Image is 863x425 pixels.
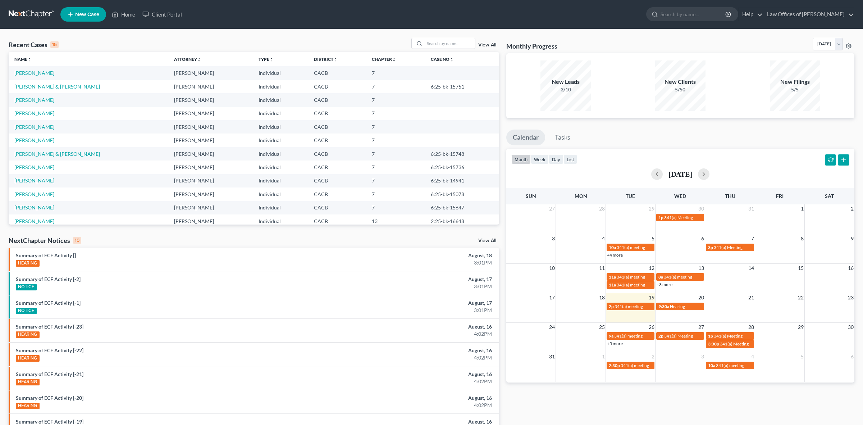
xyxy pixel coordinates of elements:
[540,78,591,86] div: New Leads
[708,341,719,347] span: 3:30p
[609,282,616,288] span: 11a
[664,215,693,220] span: 341(a) Meeting
[338,354,492,361] div: 4:02PM
[366,80,425,93] td: 7
[338,252,492,259] div: August, 18
[664,274,692,280] span: 341(a) meeting
[797,293,804,302] span: 22
[338,347,492,354] div: August, 16
[14,164,54,170] a: [PERSON_NAME]
[338,323,492,330] div: August, 16
[551,234,556,243] span: 3
[847,293,854,302] span: 23
[308,174,366,187] td: CACB
[338,330,492,338] div: 4:02PM
[308,214,366,228] td: CACB
[748,293,755,302] span: 21
[548,130,577,145] a: Tasks
[506,42,557,50] h3: Monthly Progress
[168,147,253,160] td: [PERSON_NAME]
[366,120,425,134] td: 7
[425,201,499,214] td: 6:25-bk-15647
[850,234,854,243] span: 9
[511,154,531,164] button: month
[847,323,854,331] span: 30
[626,193,635,199] span: Tue
[308,93,366,107] td: CACB
[425,160,499,174] td: 6:25-bk-15736
[174,56,201,62] a: Attorneyunfold_more
[259,56,274,62] a: Typeunfold_more
[338,378,492,385] div: 4:02PM
[657,282,672,287] a: +3 more
[14,110,54,116] a: [PERSON_NAME]
[253,160,308,174] td: Individual
[548,293,556,302] span: 17
[449,58,454,62] i: unfold_more
[197,58,201,62] i: unfold_more
[598,204,606,213] span: 28
[700,234,705,243] span: 6
[366,187,425,201] td: 7
[548,204,556,213] span: 27
[598,264,606,272] span: 11
[609,304,614,309] span: 2p
[598,323,606,331] span: 25
[308,80,366,93] td: CACB
[776,193,784,199] span: Fri
[16,284,37,290] div: NOTICE
[338,283,492,290] div: 3:01PM
[425,38,475,49] input: Search by name...
[700,352,705,361] span: 3
[168,214,253,228] td: [PERSON_NAME]
[14,151,100,157] a: [PERSON_NAME] & [PERSON_NAME]
[14,97,54,103] a: [PERSON_NAME]
[617,282,645,288] span: 341(a) meeting
[14,124,54,130] a: [PERSON_NAME]
[674,193,686,199] span: Wed
[308,201,366,214] td: CACB
[366,107,425,120] td: 7
[750,234,755,243] span: 7
[14,56,32,62] a: Nameunfold_more
[651,352,655,361] span: 2
[168,93,253,107] td: [PERSON_NAME]
[16,379,40,385] div: HEARING
[253,107,308,120] td: Individual
[609,274,616,280] span: 11a
[139,8,186,21] a: Client Portal
[716,363,744,368] span: 341(a) meeting
[548,323,556,331] span: 24
[253,214,308,228] td: Individual
[27,58,32,62] i: unfold_more
[763,8,854,21] a: Law Offices of [PERSON_NAME]
[14,70,54,76] a: [PERSON_NAME]
[540,86,591,93] div: 3/10
[338,394,492,402] div: August, 16
[50,41,59,48] div: 15
[366,201,425,214] td: 7
[392,58,396,62] i: unfold_more
[725,193,735,199] span: Thu
[366,66,425,80] td: 7
[739,8,763,21] a: Help
[308,160,366,174] td: CACB
[16,395,83,401] a: Summary of ECF Activity [-20]
[651,234,655,243] span: 5
[607,252,623,258] a: +4 more
[850,204,854,213] span: 2
[338,276,492,283] div: August, 17
[720,341,749,347] span: 341(a) Meeting
[658,274,663,280] span: 8a
[506,130,545,145] a: Calendar
[308,66,366,80] td: CACB
[314,56,338,62] a: Districtunfold_more
[601,352,606,361] span: 1
[308,134,366,147] td: CACB
[14,191,54,197] a: [PERSON_NAME]
[308,120,366,134] td: CACB
[748,204,755,213] span: 31
[609,333,613,339] span: 9a
[698,293,705,302] span: 20
[253,201,308,214] td: Individual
